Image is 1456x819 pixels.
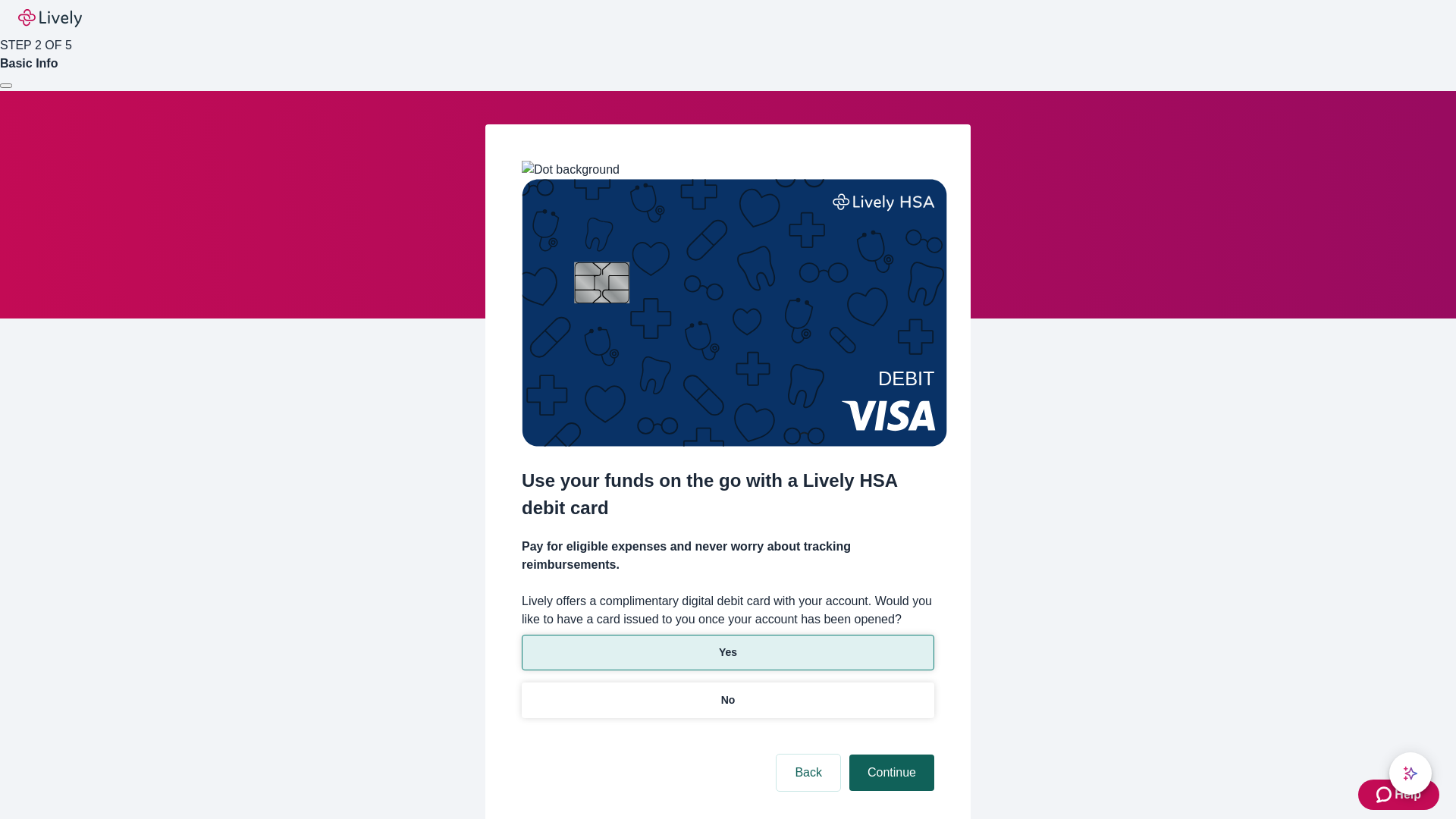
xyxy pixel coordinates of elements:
label: Lively offers a complimentary digital debit card with your account. Would you like to have a card... [522,592,934,629]
h2: Use your funds on the go with a Lively HSA debit card [522,467,934,522]
span: Help [1395,786,1421,804]
img: Debit card [522,179,947,447]
img: Dot background [522,161,620,179]
img: Lively [18,9,82,27]
button: Continue [849,755,934,791]
p: No [721,692,736,708]
p: Yes [719,645,737,661]
button: Yes [522,635,934,670]
button: chat [1389,752,1432,795]
button: No [522,682,934,718]
svg: Lively AI Assistant [1403,766,1418,781]
button: Zendesk support iconHelp [1358,780,1439,810]
h4: Pay for eligible expenses and never worry about tracking reimbursements. [522,538,934,574]
svg: Zendesk support icon [1376,786,1395,804]
button: Back [777,755,840,791]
